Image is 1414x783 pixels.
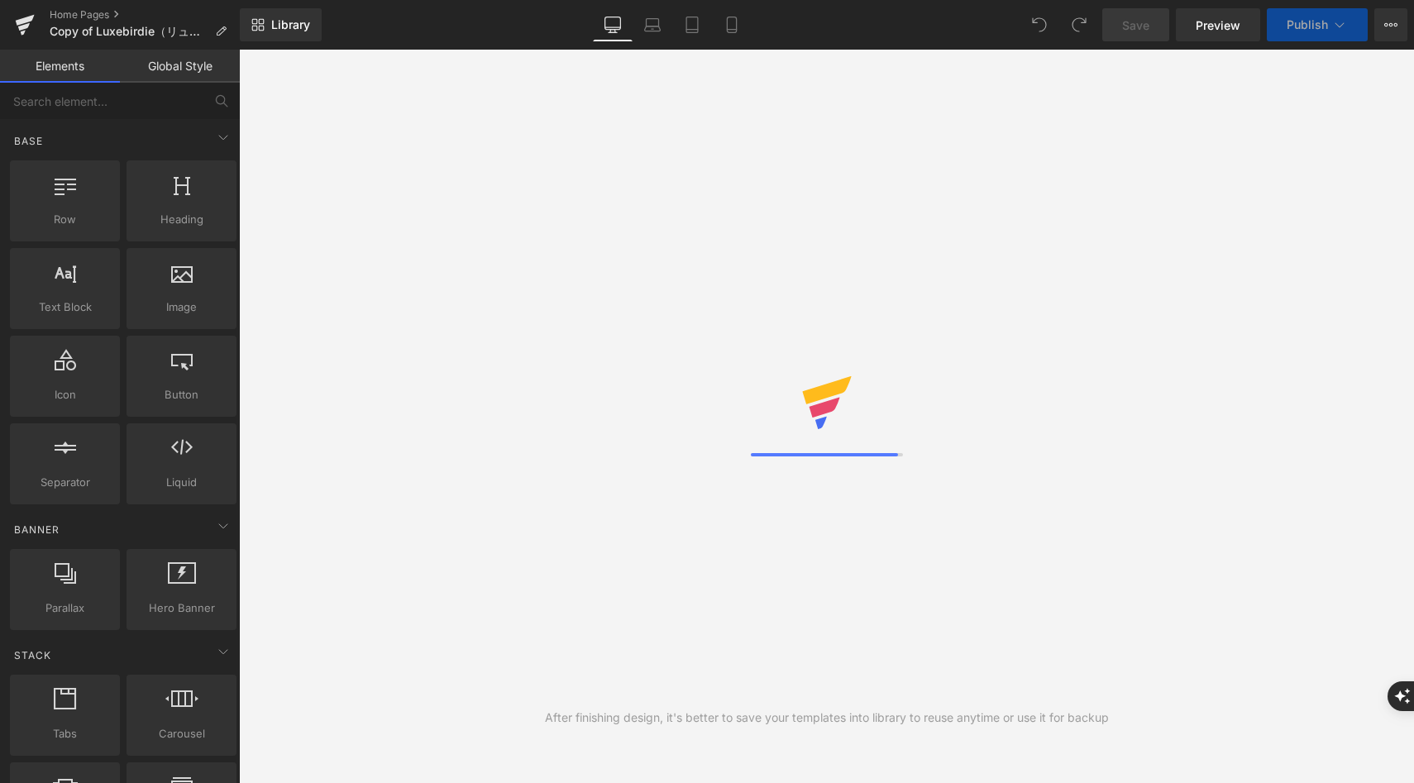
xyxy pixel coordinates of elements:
button: Publish [1267,8,1368,41]
span: Carousel [131,725,232,742]
span: Icon [15,386,115,403]
span: Separator [15,474,115,491]
span: Banner [12,522,61,537]
span: Publish [1287,18,1328,31]
button: Redo [1063,8,1096,41]
span: Library [271,17,310,32]
span: Hero Banner [131,599,232,617]
span: Image [131,298,232,316]
span: Row [15,211,115,228]
div: After finishing design, it's better to save your templates into library to reuse anytime or use i... [545,709,1109,727]
span: Liquid [131,474,232,491]
span: Stack [12,647,53,663]
a: Home Pages [50,8,240,21]
span: Preview [1196,17,1240,34]
button: Undo [1023,8,1056,41]
span: Base [12,133,45,149]
a: Tablet [672,8,712,41]
a: Preview [1176,8,1260,41]
span: Tabs [15,725,115,742]
span: Heading [131,211,232,228]
a: New Library [240,8,322,41]
a: Global Style [120,50,240,83]
a: Desktop [593,8,633,41]
span: Save [1122,17,1149,34]
span: Text Block [15,298,115,316]
a: Laptop [633,8,672,41]
a: Mobile [712,8,752,41]
span: Button [131,386,232,403]
span: Copy of Luxebirdie（リュクスバーディ）|小型犬とのリュクスな生活を楽しむためのラグジュアリーでハイテイストなブランド [50,25,208,38]
button: More [1374,8,1407,41]
span: Parallax [15,599,115,617]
